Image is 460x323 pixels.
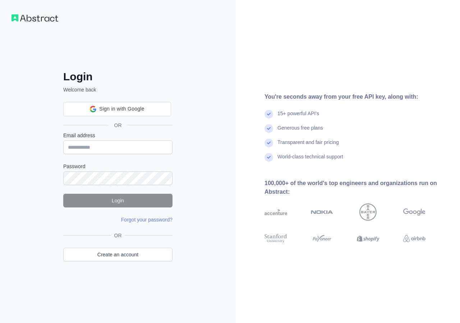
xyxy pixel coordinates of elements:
[403,233,426,244] img: airbnb
[63,86,172,93] p: Welcome back
[277,110,319,124] div: 15+ powerful API's
[63,102,171,116] div: Sign in with Google
[109,122,128,129] span: OR
[63,194,172,207] button: Login
[264,124,273,133] img: check mark
[264,110,273,118] img: check mark
[111,232,125,239] span: OR
[264,153,273,162] img: check mark
[63,248,172,261] a: Create an account
[357,233,379,244] img: shopify
[264,233,287,244] img: stanford university
[99,105,144,113] span: Sign in with Google
[264,179,448,196] div: 100,000+ of the world's top engineers and organizations run on Abstract:
[11,14,58,22] img: Workflow
[277,124,323,139] div: Generous free plans
[403,203,426,221] img: google
[63,70,172,83] h2: Login
[359,203,377,221] img: bayer
[277,139,339,153] div: Transparent and fair pricing
[121,217,172,223] a: Forgot your password?
[63,132,172,139] label: Email address
[311,203,333,221] img: nokia
[264,139,273,147] img: check mark
[311,233,333,244] img: payoneer
[264,93,448,101] div: You're seconds away from your free API key, along with:
[264,203,287,221] img: accenture
[63,163,172,170] label: Password
[277,153,343,167] div: World-class technical support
